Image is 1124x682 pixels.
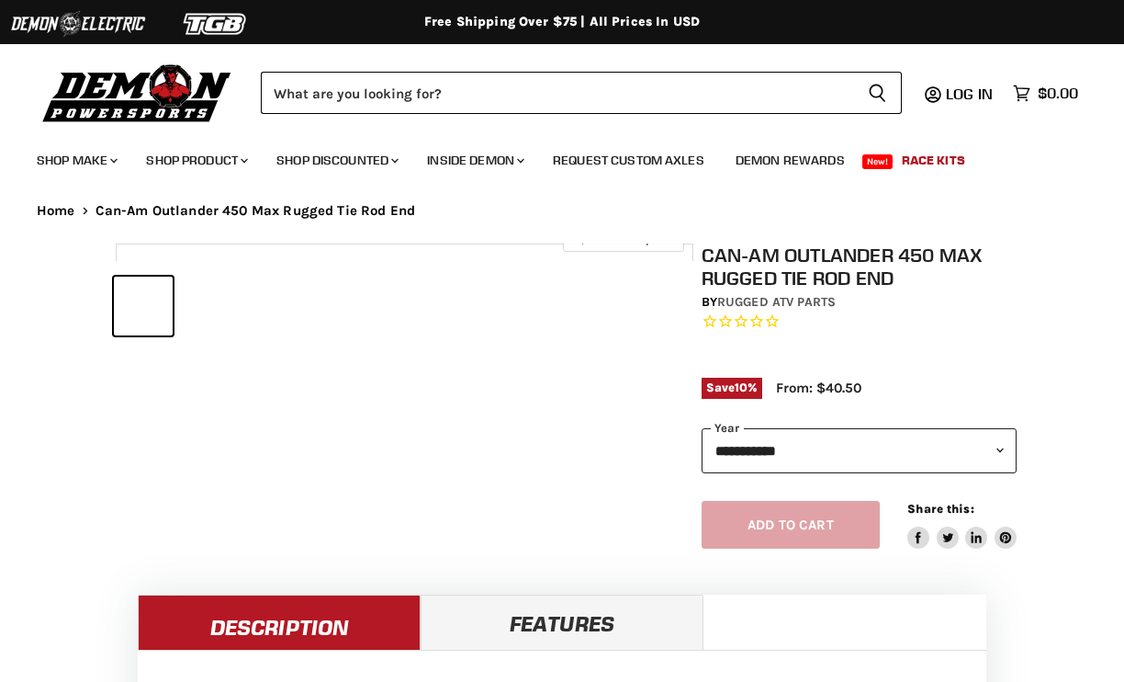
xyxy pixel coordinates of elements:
a: Home [37,203,75,219]
a: Inside Demon [413,142,535,179]
span: Share this: [907,502,973,516]
a: $0.00 [1004,80,1087,107]
span: Rated 0.0 out of 5 stars 0 reviews [702,313,1017,332]
img: Demon Powersports [37,60,238,125]
span: 10 [735,381,747,394]
a: Demon Rewards [722,142,859,179]
a: Shop Make [23,142,129,179]
a: Race Kits [888,142,979,179]
span: From: $40.50 [776,380,861,396]
span: New! [862,154,894,169]
img: TGB Logo 2 [147,6,285,41]
span: Can-Am Outlander 450 Max Rugged Tie Rod End [96,203,415,219]
img: Demon Electric Logo 2 [9,6,147,41]
span: Log in [946,85,993,103]
a: Description [138,595,421,650]
span: $0.00 [1038,85,1078,102]
ul: Main menu [23,134,1073,179]
span: Click to expand [572,232,674,245]
aside: Share this: [907,501,1017,550]
a: Shop Discounted [263,142,410,179]
a: Rugged ATV Parts [717,294,836,310]
h1: Can-Am Outlander 450 Max Rugged Tie Rod End [702,244,1017,290]
a: Log in [938,85,1004,102]
a: Features [421,595,703,650]
form: Product [261,72,902,114]
button: Search [853,72,902,114]
input: Search [261,72,853,114]
button: Can-Am Outlander 450 Max Rugged Tie Rod End thumbnail [114,277,173,335]
span: Save % [702,378,762,398]
select: year [702,428,1017,473]
div: by [702,292,1017,313]
a: Request Custom Axles [539,142,718,179]
a: Shop Product [132,142,259,179]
